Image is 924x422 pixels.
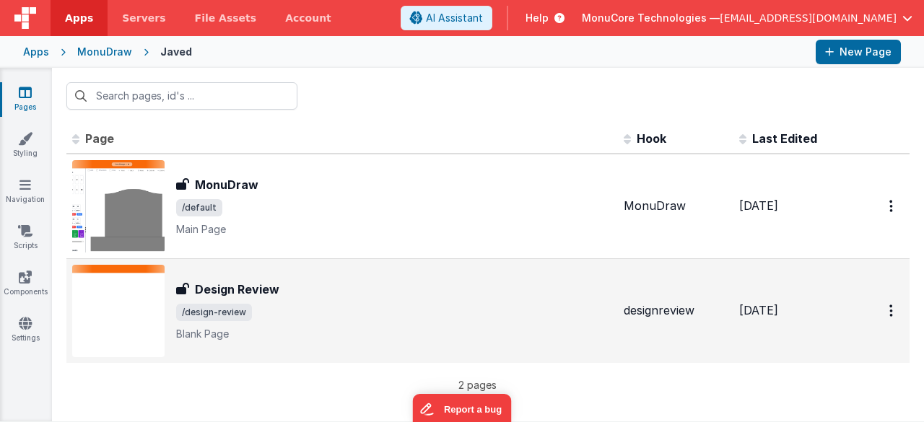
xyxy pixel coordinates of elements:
[122,11,165,25] span: Servers
[176,304,252,321] span: /design-review
[176,327,612,341] p: Blank Page
[582,11,720,25] span: MonuCore Technologies —
[85,131,114,146] span: Page
[401,6,492,30] button: AI Assistant
[637,131,666,146] span: Hook
[881,296,904,325] button: Options
[426,11,483,25] span: AI Assistant
[195,281,279,298] h3: Design Review
[752,131,817,146] span: Last Edited
[624,302,728,319] div: designreview
[66,377,888,392] p: 2 pages
[176,222,612,237] p: Main Page
[526,11,549,25] span: Help
[624,198,728,214] div: MonuDraw
[816,40,901,64] button: New Page
[195,176,258,193] h3: MonuDraw
[881,191,904,221] button: Options
[160,45,192,59] div: Javed
[66,82,297,110] input: Search pages, id's ...
[739,198,778,213] span: [DATE]
[77,45,132,59] div: MonuDraw
[582,11,912,25] button: MonuCore Technologies — [EMAIL_ADDRESS][DOMAIN_NAME]
[23,45,49,59] div: Apps
[739,303,778,317] span: [DATE]
[65,11,93,25] span: Apps
[195,11,257,25] span: File Assets
[720,11,897,25] span: [EMAIL_ADDRESS][DOMAIN_NAME]
[176,199,222,216] span: /default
